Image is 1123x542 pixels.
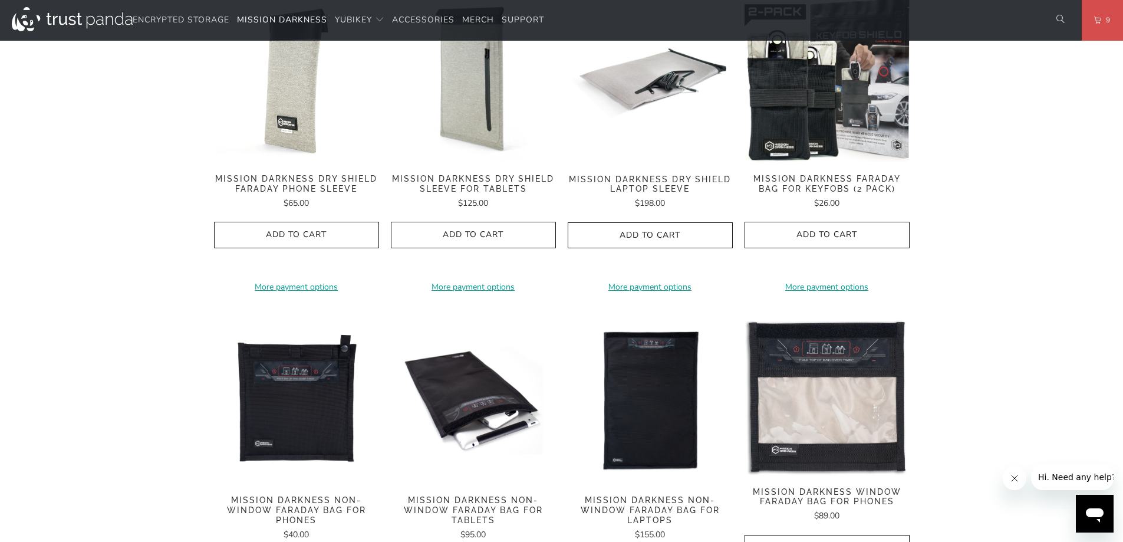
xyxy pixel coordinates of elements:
[12,7,133,31] img: Trust Panda Australia
[745,281,910,294] a: More payment options
[568,281,733,294] a: More payment options
[745,174,910,194] span: Mission Darkness Faraday Bag for Keyfobs (2 pack)
[745,222,910,248] button: Add to Cart
[391,222,556,248] button: Add to Cart
[458,198,488,209] span: $125.00
[745,318,910,475] img: Mission Darkness Window Faraday Bag for Phones
[237,14,327,25] span: Mission Darkness
[392,14,455,25] span: Accessories
[568,318,733,484] img: Mission Darkness Non-Window Faraday Bag for Laptops
[335,6,384,34] summary: YubiKey
[133,6,229,34] a: Encrypted Storage
[391,318,556,484] img: Mission Darkness Non-Window Faraday Bag for Tablets
[1031,464,1114,490] iframe: Message from company
[226,230,367,240] span: Add to Cart
[391,174,556,210] a: Mission Darkness Dry Shield Sleeve For Tablets $125.00
[391,495,556,525] span: Mission Darkness Non-Window Faraday Bag for Tablets
[460,529,486,540] span: $95.00
[462,6,494,34] a: Merch
[214,222,379,248] button: Add to Cart
[580,231,720,241] span: Add to Cart
[391,495,556,541] a: Mission Darkness Non-Window Faraday Bag for Tablets $95.00
[814,510,839,521] span: $89.00
[745,487,910,523] a: Mission Darkness Window Faraday Bag for Phones $89.00
[757,230,897,240] span: Add to Cart
[335,14,372,25] span: YubiKey
[214,495,379,525] span: Mission Darkness Non-Window Faraday Bag for Phones
[1003,467,1026,490] iframe: Close message
[237,6,327,34] a: Mission Darkness
[568,175,733,211] a: Mission Darkness Dry Shield Laptop Sleeve $198.00
[214,281,379,294] a: More payment options
[214,174,379,210] a: Mission Darkness Dry Shield Faraday Phone Sleeve $65.00
[391,174,556,194] span: Mission Darkness Dry Shield Sleeve For Tablets
[403,230,544,240] span: Add to Cart
[568,222,733,249] button: Add to Cart
[462,14,494,25] span: Merch
[133,14,229,25] span: Encrypted Storage
[7,8,85,18] span: Hi. Need any help?
[502,6,544,34] a: Support
[745,487,910,507] span: Mission Darkness Window Faraday Bag for Phones
[635,529,665,540] span: $155.00
[214,495,379,541] a: Mission Darkness Non-Window Faraday Bag for Phones $40.00
[502,14,544,25] span: Support
[392,6,455,34] a: Accessories
[284,198,309,209] span: $65.00
[1101,14,1111,27] span: 9
[214,318,379,484] a: Mission Darkness Non-Window Faraday Bag for Phones Mission Darkness Non-Window Faraday Bag for Ph...
[214,318,379,484] img: Mission Darkness Non-Window Faraday Bag for Phones
[133,6,544,34] nav: Translation missing: en.navigation.header.main_nav
[284,529,309,540] span: $40.00
[568,318,733,484] a: Mission Darkness Non-Window Faraday Bag for Laptops Mission Darkness Non-Window Faraday Bag for L...
[1076,495,1114,533] iframe: Button to launch messaging window
[745,174,910,210] a: Mission Darkness Faraday Bag for Keyfobs (2 pack) $26.00
[391,318,556,484] a: Mission Darkness Non-Window Faraday Bag for Tablets Mission Darkness Non-Window Faraday Bag for T...
[568,175,733,195] span: Mission Darkness Dry Shield Laptop Sleeve
[214,174,379,194] span: Mission Darkness Dry Shield Faraday Phone Sleeve
[568,495,733,541] a: Mission Darkness Non-Window Faraday Bag for Laptops $155.00
[391,281,556,294] a: More payment options
[814,198,839,209] span: $26.00
[568,495,733,525] span: Mission Darkness Non-Window Faraday Bag for Laptops
[635,198,665,209] span: $198.00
